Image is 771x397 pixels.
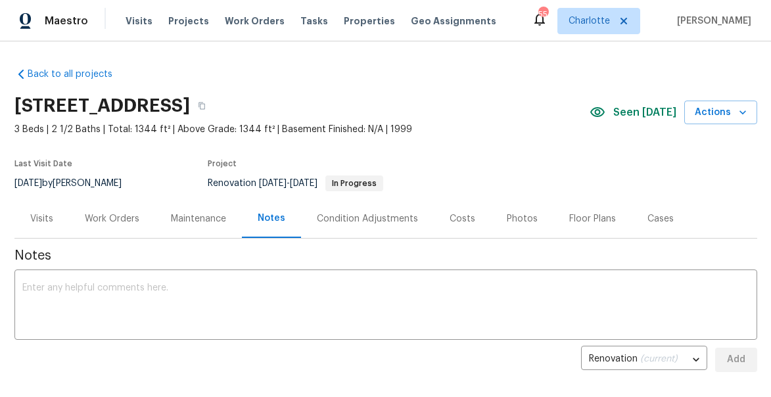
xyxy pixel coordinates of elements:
[450,212,475,225] div: Costs
[317,212,418,225] div: Condition Adjustments
[411,14,496,28] span: Geo Assignments
[45,14,88,28] span: Maestro
[613,106,676,119] span: Seen [DATE]
[640,354,678,363] span: (current)
[647,212,674,225] div: Cases
[14,123,590,136] span: 3 Beds | 2 1/2 Baths | Total: 1344 ft² | Above Grade: 1344 ft² | Basement Finished: N/A | 1999
[14,68,141,81] a: Back to all projects
[327,179,382,187] span: In Progress
[171,212,226,225] div: Maintenance
[672,14,751,28] span: [PERSON_NAME]
[14,249,757,262] span: Notes
[581,344,707,376] div: Renovation (current)
[190,94,214,118] button: Copy Address
[507,212,538,225] div: Photos
[85,212,139,225] div: Work Orders
[14,160,72,168] span: Last Visit Date
[126,14,152,28] span: Visits
[14,175,137,191] div: by [PERSON_NAME]
[30,212,53,225] div: Visits
[290,179,317,188] span: [DATE]
[569,212,616,225] div: Floor Plans
[259,179,287,188] span: [DATE]
[300,16,328,26] span: Tasks
[14,99,190,112] h2: [STREET_ADDRESS]
[538,8,548,21] div: 55
[344,14,395,28] span: Properties
[258,212,285,225] div: Notes
[259,179,317,188] span: -
[14,179,42,188] span: [DATE]
[208,160,237,168] span: Project
[225,14,285,28] span: Work Orders
[168,14,209,28] span: Projects
[569,14,610,28] span: Charlotte
[684,101,757,125] button: Actions
[208,179,383,188] span: Renovation
[695,105,747,121] span: Actions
